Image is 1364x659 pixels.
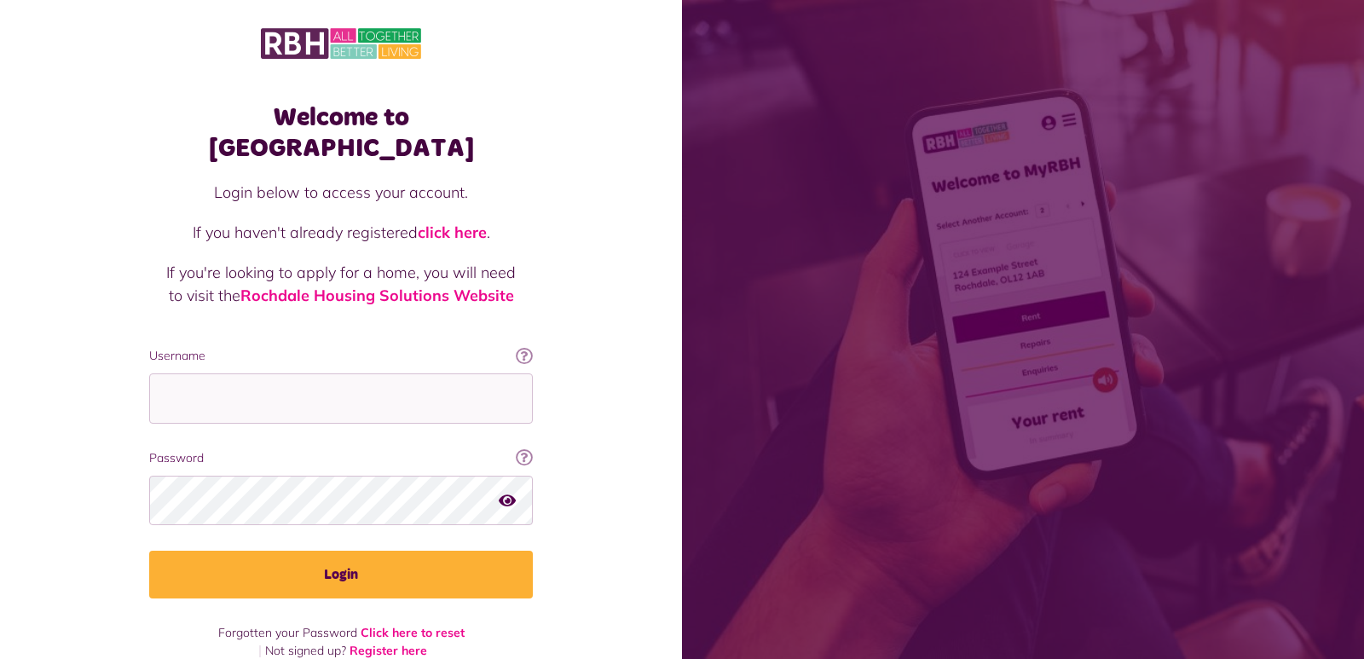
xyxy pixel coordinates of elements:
[149,102,533,164] h1: Welcome to [GEOGRAPHIC_DATA]
[265,643,346,658] span: Not signed up?
[261,26,421,61] img: MyRBH
[166,261,516,307] p: If you're looking to apply for a home, you will need to visit the
[166,221,516,244] p: If you haven't already registered .
[218,625,357,640] span: Forgotten your Password
[149,551,533,598] button: Login
[149,347,533,365] label: Username
[350,643,427,658] a: Register here
[418,223,487,242] a: click here
[166,181,516,204] p: Login below to access your account.
[361,625,465,640] a: Click here to reset
[149,449,533,467] label: Password
[240,286,514,305] a: Rochdale Housing Solutions Website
